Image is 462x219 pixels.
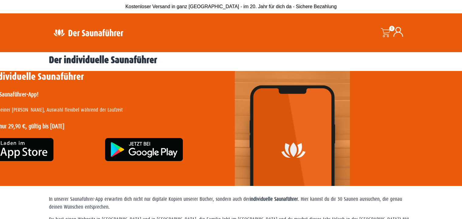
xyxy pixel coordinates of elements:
[389,26,395,31] span: 0
[49,195,413,211] p: In unserer Saunaführer-App erwarten dich nicht nur digitale Kopien ­unserer Bücher, sondern auch ...
[250,196,298,202] strong: individuelle Saunaführer
[125,4,337,9] span: Kostenloser Versand in ganz [GEOGRAPHIC_DATA] - im 20. Jahr für dich da - Sichere Bezahlung
[49,55,413,65] h1: Der individuelle Saunaführer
